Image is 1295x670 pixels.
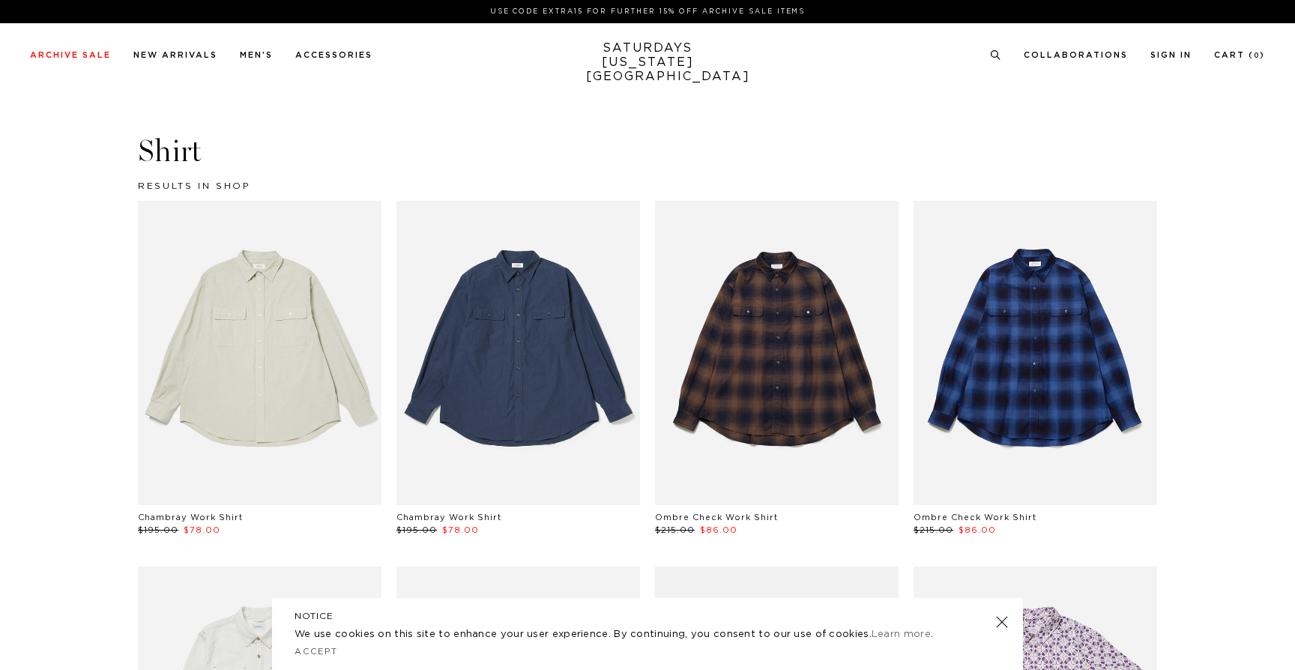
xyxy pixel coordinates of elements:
[396,526,437,534] span: $195.00
[295,51,372,59] a: Accessories
[914,526,953,534] span: $215.00
[655,526,695,534] span: $215.00
[1024,51,1128,59] a: Collaborations
[295,627,947,642] p: We use cookies on this site to enhance your user experience. By continuing, you consent to our us...
[295,648,338,656] a: Accept
[959,526,996,534] span: $86.00
[30,51,111,59] a: Archive Sale
[442,526,479,534] span: $78.00
[1214,51,1265,59] a: Cart (0)
[655,513,778,522] a: Ombre Check Work Shirt
[240,51,273,59] a: Men's
[133,51,217,59] a: New Arrivals
[1150,51,1192,59] a: Sign In
[138,132,1157,171] h3: Shirt
[184,526,220,534] span: $78.00
[36,6,1259,17] p: Use Code EXTRA15 for Further 15% Off Archive Sale Items
[914,513,1036,522] a: Ombre Check Work Shirt
[872,630,931,639] a: Learn more
[138,526,178,534] span: $195.00
[138,181,251,190] span: results in shop
[1254,52,1260,59] small: 0
[295,609,1000,623] h5: NOTICE
[138,513,243,522] a: Chambray Work Shirt
[586,41,710,84] a: SATURDAYS[US_STATE][GEOGRAPHIC_DATA]
[396,513,501,522] a: Chambray Work Shirt
[700,526,737,534] span: $86.00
